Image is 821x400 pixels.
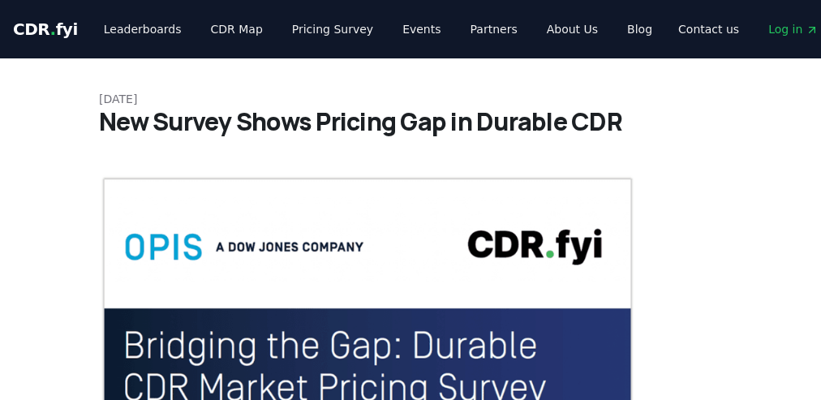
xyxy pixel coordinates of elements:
a: Pricing Survey [279,15,386,44]
nav: Main [91,15,665,44]
a: About Us [534,15,611,44]
a: Events [389,15,453,44]
a: Leaderboards [91,15,195,44]
span: CDR fyi [13,19,78,39]
a: CDR Map [198,15,276,44]
h1: New Survey Shows Pricing Gap in Durable CDR [99,107,722,136]
a: Blog [614,15,665,44]
a: Contact us [665,15,752,44]
a: CDR.fyi [13,18,78,41]
span: . [50,19,56,39]
span: Log in [768,21,819,37]
a: Partners [458,15,531,44]
p: [DATE] [99,91,722,107]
